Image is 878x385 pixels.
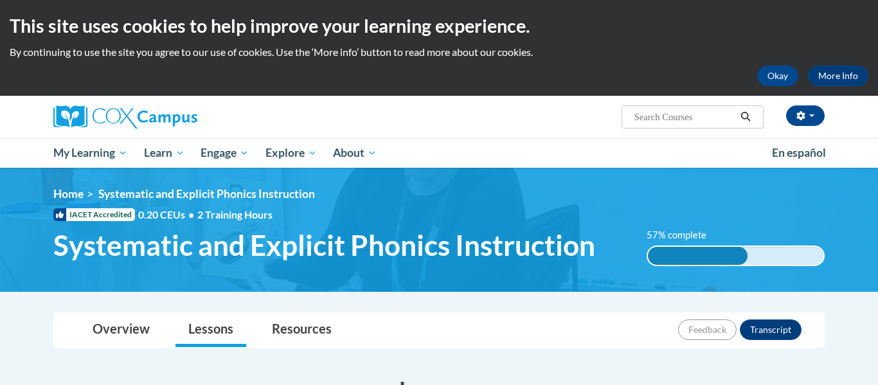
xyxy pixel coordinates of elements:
[633,109,736,125] input: Search Courses
[53,208,135,221] span: IACET Accredited
[257,138,325,168] a: Explore
[53,105,197,129] img: Cox Campus
[53,145,127,161] span: My Learning
[34,138,844,168] div: Main menu
[201,145,249,161] span: Engage
[53,105,298,129] a: Cox Campus
[259,313,345,347] a: Resources
[53,187,84,201] a: Home
[786,105,825,126] button: Account Settings
[53,228,595,262] span: Systematic and Explicit Phonics Instruction
[175,313,246,347] a: Lessons
[740,319,802,340] button: Transcript
[333,145,377,161] span: About
[10,45,868,59] p: By continuing to use the site you agree to our use of cookies. Use the ‘More info’ button to read...
[808,66,868,86] a: More Info
[678,319,737,340] button: Feedback
[98,187,315,201] span: Systematic and Explicit Phonics Instruction
[138,208,197,222] span: 0.20 CEUs
[144,145,184,161] span: Learn
[188,208,194,220] span: •
[757,66,798,86] button: Okay
[265,145,317,161] span: Explore
[736,109,755,125] button: Search
[648,247,748,265] div: 57% complete
[197,208,273,220] span: 2 Training Hours
[764,139,834,166] a: En español
[136,138,193,168] a: Learn
[45,138,136,168] a: My Learning
[325,138,386,168] a: About
[192,138,257,168] a: Engage
[772,146,826,159] span: En español
[10,13,868,39] h2: This site uses cookies to help improve your learning experience.
[80,313,163,347] a: Overview
[647,228,721,242] label: 57% complete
